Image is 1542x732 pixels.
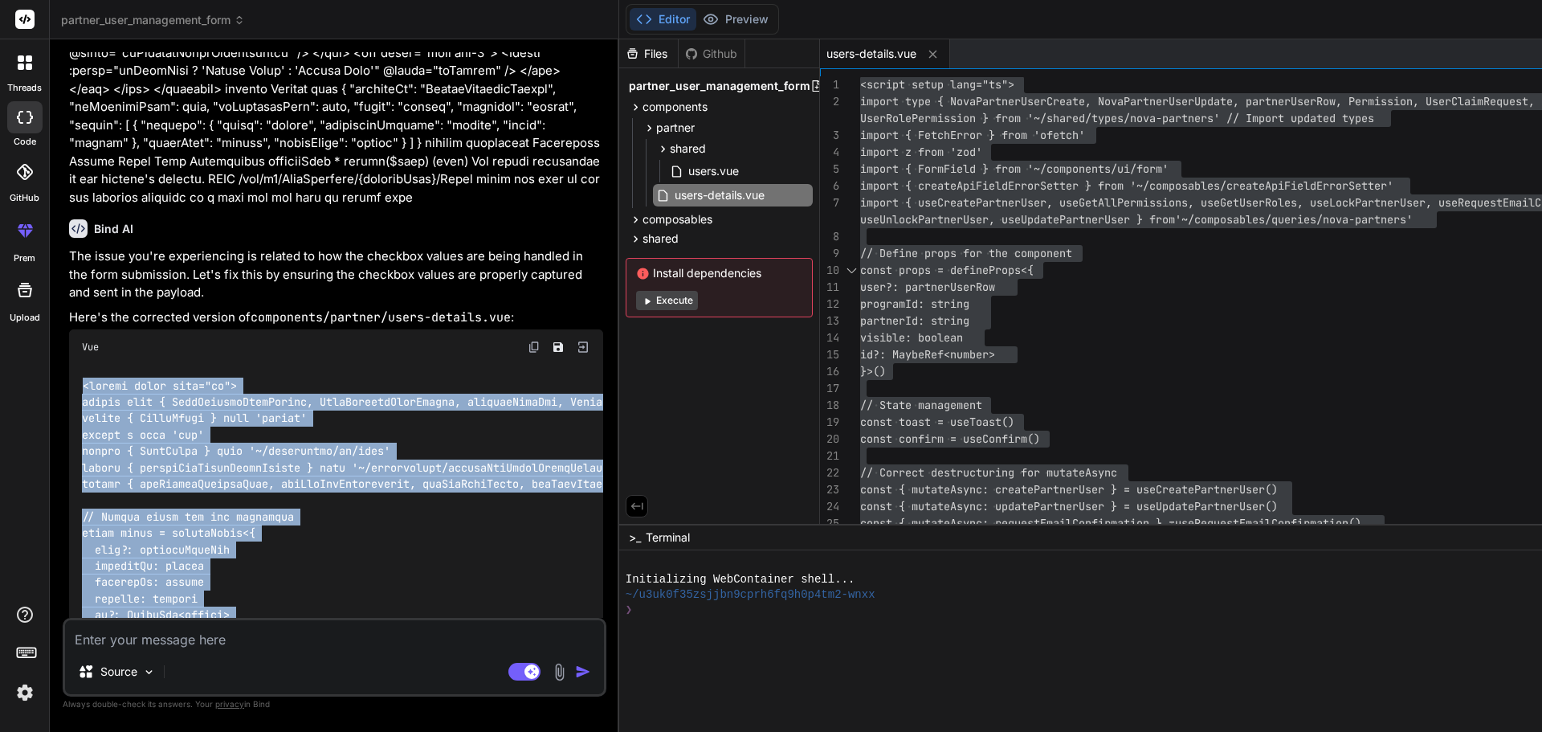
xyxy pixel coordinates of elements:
[629,78,810,94] span: partner_user_management_form
[860,178,1181,193] span: import { createApiFieldErrorSetter } from '~/compo
[215,699,244,709] span: privacy
[860,111,1181,125] span: UserRolePermission } from '~/shared/types/nova-par
[251,309,511,325] code: components/partner/users-details.vue
[860,313,969,328] span: partnerId: string
[820,329,839,346] div: 14
[820,431,839,448] div: 20
[860,465,1117,480] span: // Correct destructuring for mutateAsync
[642,211,712,227] span: composables
[820,515,839,532] div: 25
[550,663,569,681] img: attachment
[820,144,839,161] div: 4
[82,341,99,354] span: Vue
[629,530,641,546] span: >_
[860,499,1181,513] span: const { mutateAsync: updatePartnerUser } = useUpda
[626,587,875,603] span: ~/u3uk0f35zsjjbn9cprh6fq9h0p4tm2-wnxx
[820,397,839,414] div: 18
[860,398,982,412] span: // State management
[820,76,839,93] div: 1
[642,99,708,115] span: components
[687,162,740,181] span: users.vue
[63,697,606,712] p: Always double-check its answers. Your in Bind
[820,346,839,363] div: 15
[820,380,839,397] div: 17
[860,246,1072,260] span: // Define props for the component
[820,245,839,262] div: 9
[626,572,855,587] span: Initializing WebContainer shell...
[142,665,156,679] img: Pick Models
[820,279,839,296] div: 11
[1181,499,1278,513] span: tePartnerUser()
[820,481,839,498] div: 23
[1181,111,1374,125] span: tners' // Import updated types
[860,195,1181,210] span: import { useCreatePartnerUser, useGetAllPermission
[636,291,698,310] button: Execute
[69,309,603,327] p: Here's the corrected version of :
[1175,516,1361,530] span: useRequestEmailConfirmation()
[820,127,839,144] div: 3
[820,93,839,110] div: 2
[820,313,839,329] div: 13
[656,120,695,136] span: partner
[7,81,42,95] label: threads
[11,679,39,706] img: settings
[14,135,36,149] label: code
[820,296,839,313] div: 12
[841,262,862,279] div: Click to collapse the range.
[860,162,1169,176] span: import { FormField } from '~/components/ui/form'
[619,46,678,62] div: Files
[1181,94,1503,108] span: erUpdate, partnerUserRow, Permission, UserClaimReq
[10,191,39,205] label: GitHub
[100,664,137,680] p: Source
[820,228,839,245] div: 8
[670,141,706,157] span: shared
[576,340,590,354] img: Open in Browser
[1181,482,1278,497] span: tePartnerUser()
[696,8,775,31] button: Preview
[1181,195,1503,210] span: s, useGetUserRoles, useLockPartnerUser, useRequest
[860,347,995,362] span: id?: MaybeRef<number>
[1175,212,1413,227] span: '~/composables/queries/nova-partners'
[14,251,35,265] label: prem
[820,161,839,178] div: 5
[1181,178,1393,193] span: sables/createApiFieldErrorSetter'
[679,46,744,62] div: Github
[860,330,963,345] span: visible: boolean
[820,414,839,431] div: 19
[820,262,839,279] div: 10
[860,482,1181,497] span: const { mutateAsync: createPartnerUser } = useCrea
[860,280,995,294] span: user?: partnerUserRow
[630,8,696,31] button: Editor
[820,464,839,481] div: 22
[820,498,839,515] div: 24
[860,94,1181,108] span: import type { NovaPartnerUserCreate, NovaPartnerUs
[61,12,245,28] span: partner_user_management_form
[69,247,603,302] p: The issue you're experiencing is related to how the checkbox values are being handled in the form...
[646,530,690,546] span: Terminal
[10,311,40,325] label: Upload
[860,145,982,159] span: import z from 'zod'
[860,415,1014,429] span: const toast = useToast()
[860,516,1175,530] span: const { mutateAsync: requestEmailConfirmation } =
[860,364,886,378] span: }>()
[547,336,569,358] button: Save file
[636,265,802,281] span: Install dependencies
[673,186,766,205] span: users-details.vue
[626,603,634,618] span: ❯
[820,178,839,194] div: 6
[528,341,541,354] img: copy
[860,263,1034,277] span: const props = defineProps<{
[642,231,679,247] span: shared
[820,194,839,211] div: 7
[860,77,1014,92] span: <script setup lang="ts">
[94,221,133,237] h6: Bind AI
[860,296,969,311] span: programId: string
[826,46,916,62] span: users-details.vue
[860,212,1175,227] span: useUnlockPartnerUser, useUpdatePartnerUser } from
[860,128,1085,142] span: import { FetchError } from 'ofetch'
[860,431,1040,446] span: const confirm = useConfirm()
[820,363,839,380] div: 16
[820,448,839,464] div: 21
[575,664,591,680] img: icon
